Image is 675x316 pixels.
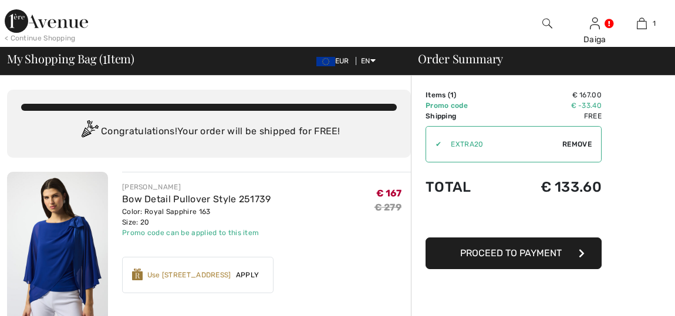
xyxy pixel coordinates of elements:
[103,50,107,65] span: 1
[426,237,602,269] button: Proceed to Payment
[501,167,602,207] td: € 133.60
[5,9,88,33] img: 1ère Avenue
[590,16,600,30] img: My Info
[21,120,397,144] div: Congratulations! Your order will be shipped for FREE!
[426,90,501,100] td: Items ( )
[5,33,76,43] div: < Continue Shopping
[426,139,441,149] div: ✔
[122,193,271,205] a: Bow Detail Pullover Style 251739
[231,270,264,280] span: Apply
[122,227,271,238] div: Promo code can be applied to this item
[426,167,501,207] td: Total
[361,57,376,65] span: EN
[426,111,501,121] td: Shipping
[316,57,354,65] span: EUR
[637,16,647,30] img: My Bag
[426,207,602,233] iframe: PayPal
[572,33,618,46] div: Daiga
[376,188,402,199] span: € 167
[450,91,454,99] span: 1
[404,53,668,64] div: Order Summary
[653,18,656,29] span: 1
[122,206,271,227] div: Color: Royal Sapphire 163 Size: 20
[501,100,602,111] td: € -33.40
[460,247,562,259] span: Proceed to Payment
[501,111,602,121] td: Free
[590,18,600,29] a: Sign In
[441,127,562,162] input: Promo code
[316,57,335,66] img: Euro
[619,16,666,30] a: 1
[122,182,271,192] div: [PERSON_NAME]
[7,53,134,64] span: My Shopping Bag ( Item)
[501,90,602,100] td: € 167.00
[426,100,501,111] td: Promo code
[562,139,592,149] span: Remove
[147,270,231,280] div: Use [STREET_ADDRESS]
[374,202,402,213] s: € 279
[132,269,143,280] img: Reward-Logo.svg
[77,120,101,144] img: Congratulation2.svg
[542,16,552,30] img: search the website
